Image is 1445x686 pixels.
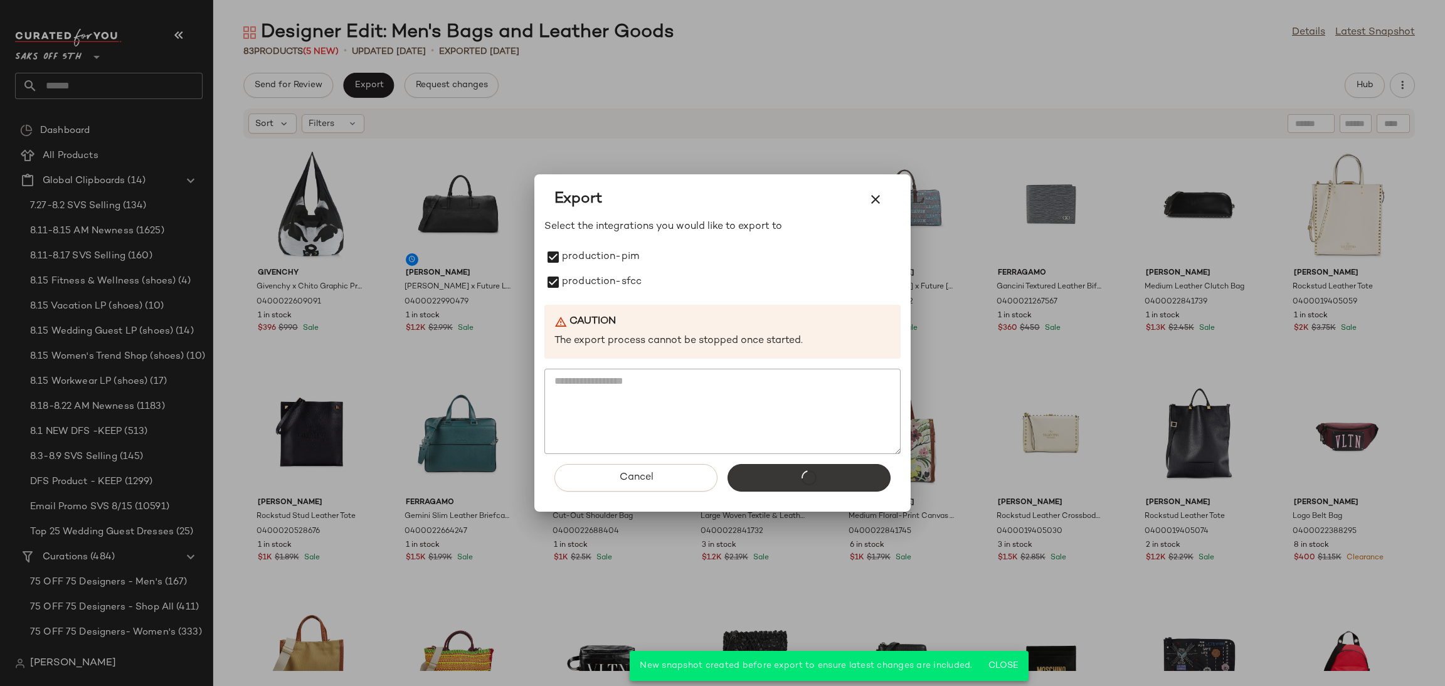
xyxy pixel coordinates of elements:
[554,189,602,209] span: Export
[983,655,1024,677] button: Close
[554,334,891,349] p: The export process cannot be stopped once started.
[554,464,717,492] button: Cancel
[640,661,972,670] span: New snapshot created before export to ensure latest changes are included.
[544,219,901,235] p: Select the integrations you would like to export to
[618,472,653,483] span: Cancel
[562,245,639,270] label: production-pim
[562,270,642,295] label: production-sfcc
[988,661,1019,671] span: Close
[569,315,616,329] b: Caution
